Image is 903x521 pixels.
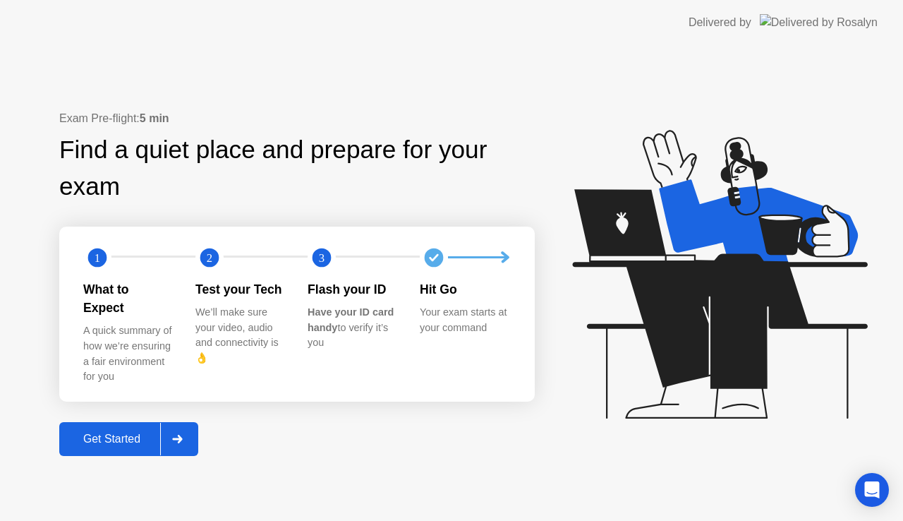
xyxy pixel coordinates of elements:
div: Your exam starts at your command [420,305,509,335]
div: Test your Tech [195,280,285,299]
div: Get Started [63,433,160,445]
text: 1 [95,251,100,264]
div: We’ll make sure your video, audio and connectivity is 👌 [195,305,285,366]
b: 5 min [140,112,169,124]
div: Hit Go [420,280,509,299]
b: Have your ID card handy [308,306,394,333]
div: Delivered by [689,14,751,31]
div: Open Intercom Messenger [855,473,889,507]
div: Flash your ID [308,280,397,299]
div: What to Expect [83,280,173,318]
text: 2 [207,251,212,264]
button: Get Started [59,422,198,456]
div: Exam Pre-flight: [59,110,535,127]
text: 3 [319,251,325,264]
img: Delivered by Rosalyn [760,14,878,30]
div: to verify it’s you [308,305,397,351]
div: Find a quiet place and prepare for your exam [59,131,535,206]
div: A quick summary of how we’re ensuring a fair environment for you [83,323,173,384]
